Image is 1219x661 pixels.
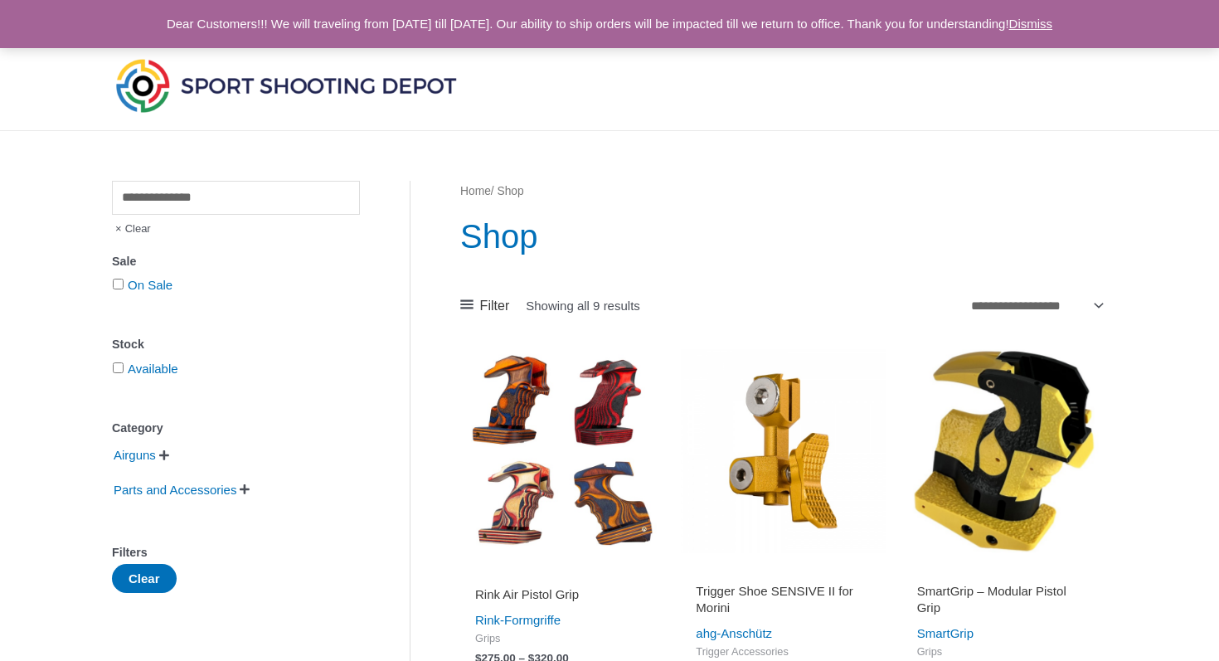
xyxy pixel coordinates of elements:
h2: Trigger Shoe SENSIVE II for Morini [696,583,870,615]
h2: SmartGrip – Modular Pistol Grip [917,583,1091,615]
span: Trigger Accessories [696,645,870,659]
input: Available [113,362,124,373]
a: SmartGrip [917,626,974,640]
img: Rink Air Pistol Grip [460,349,664,553]
h1: Shop [460,213,1106,260]
div: Sale [112,250,360,274]
iframe: Customer reviews powered by Trustpilot [475,563,649,583]
span:  [240,484,250,495]
a: Rink-Formgriffe [475,613,561,627]
a: Parts and Accessories [112,482,238,496]
input: On Sale [113,279,124,289]
button: Clear [112,564,177,593]
iframe: Customer reviews powered by Trustpilot [917,563,1091,583]
div: Filters [112,541,360,565]
span: Grips [917,645,1091,659]
a: Airguns [112,447,158,461]
span: Clear [112,215,151,243]
img: Trigger Shoe SENSIVE II for Morini [681,349,885,553]
a: ahg-Anschütz [696,626,772,640]
a: Available [128,362,178,376]
div: Stock [112,333,360,357]
span: Parts and Accessories [112,476,238,504]
span: Filter [480,294,510,318]
a: On Sale [128,278,172,292]
span: Airguns [112,441,158,469]
img: Sport Shooting Depot [112,55,460,116]
img: SmartGrip - Modular Pistol Grip [902,349,1106,553]
span: Grips [475,632,649,646]
span:  [159,450,169,461]
select: Shop order [964,293,1106,318]
a: Trigger Shoe SENSIVE II for Morini [696,583,870,622]
p: Showing all 9 results [526,299,640,312]
a: Filter [460,294,509,318]
iframe: Customer reviews powered by Trustpilot [696,563,870,583]
a: Rink Air Pistol Grip [475,586,649,609]
a: Home [460,185,491,197]
a: SmartGrip – Modular Pistol Grip [917,583,1091,622]
h2: Rink Air Pistol Grip [475,586,649,603]
a: Dismiss [1009,17,1053,31]
div: Category [112,416,360,440]
nav: Breadcrumb [460,181,1106,202]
